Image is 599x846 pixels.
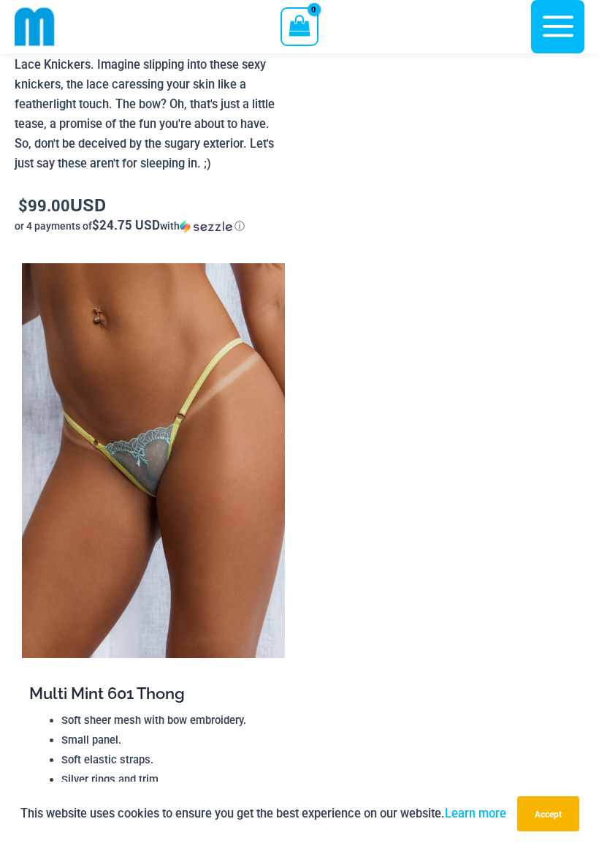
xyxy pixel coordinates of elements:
[517,796,579,831] button: Accept
[15,194,288,215] p: USD
[15,7,55,47] img: cropped mm emblem
[61,750,277,770] li: Soft elastic straps.
[18,194,70,216] bdi: 99.00
[29,684,185,703] span: Multi Mint 601 Thong
[180,220,232,233] img: Sezzle
[18,194,28,216] span: $
[22,263,285,657] img: Bow Lace Mint Multi 601 Thong
[61,770,277,790] li: Silver rings and trim.
[15,219,288,233] div: or 4 payments of$24.75 USDwithSezzle Click to learn more about Sezzle
[20,804,506,823] p: This website uses cookies to ensure you get the best experience on our website.
[281,7,318,45] a: View Shopping Cart, empty
[15,219,288,233] div: or 4 payments of with
[92,216,160,233] span: $24.75 USD
[61,711,277,730] li: Soft sheer mesh with bow embroidery.
[445,807,506,820] a: Learn more
[61,730,277,750] li: Small panel.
